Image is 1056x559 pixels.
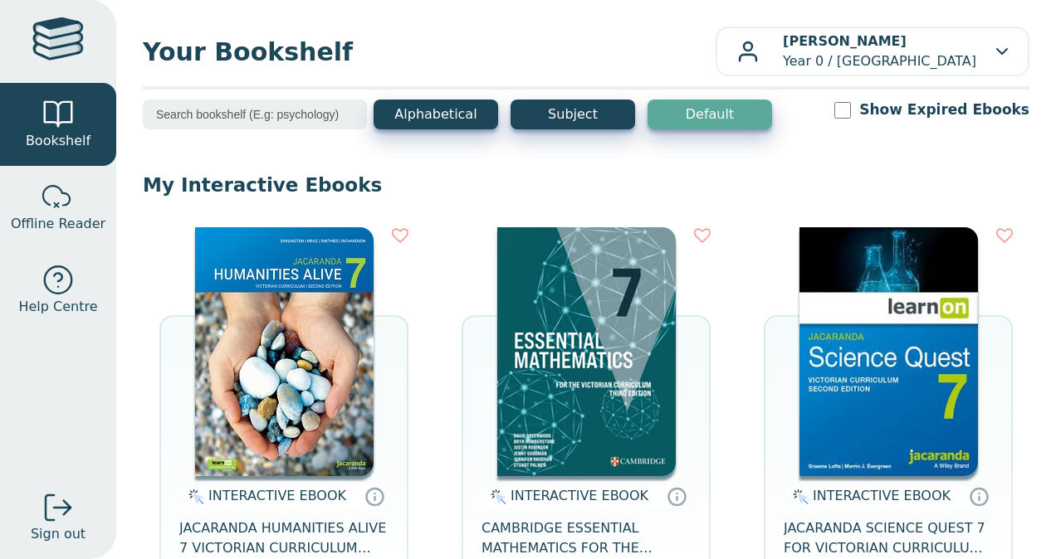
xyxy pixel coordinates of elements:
a: Interactive eBooks are accessed online via the publisher’s portal. They contain interactive resou... [969,486,989,506]
span: Help Centre [18,297,97,317]
span: JACARANDA SCIENCE QUEST 7 FOR VICTORIAN CURRICULUM LEARNON 2E EBOOK [784,518,993,558]
button: Subject [511,100,635,129]
img: interactive.svg [486,487,506,507]
label: Show Expired Ebooks [859,100,1029,120]
span: Your Bookshelf [143,33,716,70]
img: interactive.svg [788,487,809,507]
a: Interactive eBooks are accessed online via the publisher’s portal. They contain interactive resou... [667,486,687,506]
a: Interactive eBooks are accessed online via the publisher’s portal. They contain interactive resou... [364,486,384,506]
p: My Interactive Ebooks [143,173,1029,197]
button: Alphabetical [374,100,498,129]
button: Default [648,100,772,129]
button: [PERSON_NAME]Year 0 / [GEOGRAPHIC_DATA] [716,27,1029,76]
p: Year 0 / [GEOGRAPHIC_DATA] [783,32,976,71]
span: Bookshelf [26,131,90,151]
span: JACARANDA HUMANITIES ALIVE 7 VICTORIAN CURRICULUM LEARNON EBOOK 2E [179,518,389,558]
span: INTERACTIVE EBOOK [208,488,346,503]
img: a4cdec38-c0cf-47c5-bca4-515c5eb7b3e9.png [497,227,676,476]
span: INTERACTIVE EBOOK [511,488,648,503]
span: CAMBRIDGE ESSENTIAL MATHEMATICS FOR THE VICTORIAN CURRICULUM YEAR 7 EBOOK 3E [482,518,691,558]
input: Search bookshelf (E.g: psychology) [143,100,367,129]
span: INTERACTIVE EBOOK [813,488,951,503]
span: Sign out [31,524,86,544]
img: 429ddfad-7b91-e911-a97e-0272d098c78b.jpg [195,227,374,476]
span: Offline Reader [11,214,105,234]
b: [PERSON_NAME] [783,33,907,49]
img: 329c5ec2-5188-ea11-a992-0272d098c78b.jpg [799,227,978,476]
img: interactive.svg [183,487,204,507]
